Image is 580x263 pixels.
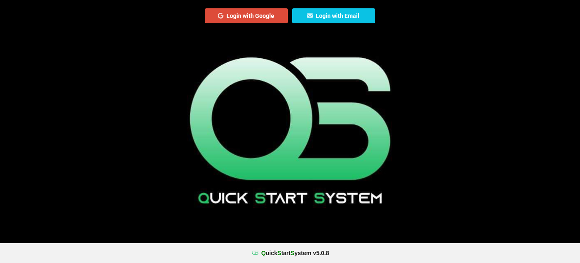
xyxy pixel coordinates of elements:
img: favicon.ico [251,249,259,257]
span: S [278,250,281,256]
span: S [290,250,294,256]
span: Q [261,250,266,256]
button: Login with Google [205,8,288,23]
button: Login with Email [292,8,375,23]
b: uick tart ystem v 5.0.8 [261,249,329,257]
